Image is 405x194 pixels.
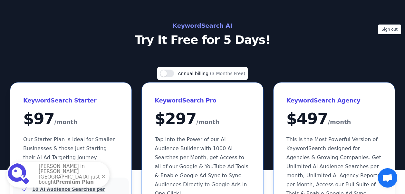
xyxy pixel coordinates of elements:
h3: KeywordSearch Pro [155,95,250,106]
span: Annual billing [178,71,210,76]
span: (3 Months Free) [210,71,246,76]
span: /month [54,117,78,127]
strong: Premium Plan [56,179,94,185]
h2: KeywordSearch AI [58,21,347,31]
p: [PERSON_NAME] in [PERSON_NAME][GEOGRAPHIC_DATA] just bought [39,164,103,186]
h3: KeywordSearch Agency [286,95,382,106]
h3: KeywordSearch Starter [23,95,119,106]
span: /month [196,117,219,127]
div: Open chat [378,168,397,188]
div: $ 497 [286,111,382,127]
img: Premium Plan [8,163,31,186]
div: $ 297 [155,111,250,127]
span: Our Starter Plan is Ideal for Smaller Businesses & those Just Starting their AI Ad Targeting Jour... [23,136,115,160]
button: Sign out [378,24,401,34]
p: Try It Free for 5 Days! [58,34,347,46]
span: /month [328,117,351,127]
div: $ 97 [23,111,119,127]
